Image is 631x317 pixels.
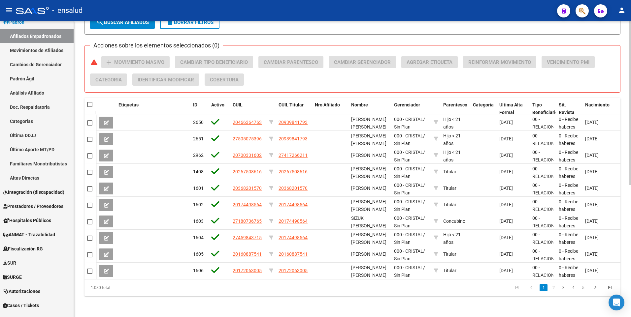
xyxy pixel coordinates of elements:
span: 20267508616 [233,169,262,174]
span: Borrar Filtros [166,19,214,25]
span: Hospitales Públicos [3,217,51,224]
span: 000 - CRISTAL [394,183,423,188]
li: page 4 [568,282,578,293]
span: Ultima Alta Formal [499,102,523,115]
span: 00 - RELACION DE DEPENDENCIA [532,199,563,227]
span: Parentesco [443,102,467,107]
span: [DATE] [585,235,599,240]
span: 00 - RELACION DE DEPENDENCIA [532,133,563,161]
datatable-header-cell: Nombre [349,98,391,120]
button: Cobertura [205,73,244,86]
div: [DATE] [499,267,527,274]
span: 20172063005 [279,268,308,273]
datatable-header-cell: CUIL Titular [276,98,312,120]
span: [PERSON_NAME] [351,186,386,191]
button: Vencimiento PMI [542,56,595,68]
button: Cambiar Parentesco [258,56,323,68]
span: 27505075396 [233,136,262,141]
span: Concubino [443,218,465,224]
span: 20160887541 [279,251,308,257]
span: 000 - CRISTAL [394,216,423,221]
span: 000 - CRISTAL [394,232,423,237]
datatable-header-cell: Nro Afiliado [312,98,349,120]
span: ID [193,102,197,107]
span: CUIL Titular [279,102,304,107]
div: [DATE] [499,217,527,225]
a: go to last page [604,284,616,291]
a: go to first page [511,284,523,291]
div: [DATE] [499,152,527,159]
span: 20368201570 [279,186,308,191]
button: Categoria [90,73,127,86]
span: 00 - RELACION DE DEPENDENCIA [532,150,563,177]
span: 20174498564 [233,202,262,207]
span: 00 - RELACION DE DEPENDENCIA [532,183,563,210]
button: Cambiar Gerenciador [329,56,396,68]
span: 1606 [193,268,204,273]
span: [DATE] [585,251,599,257]
span: ANMAT - Trazabilidad [3,231,55,238]
datatable-header-cell: Nacimiento [582,98,619,120]
span: [DATE] [585,120,599,125]
span: 0 - Recibe haberes regularmente [559,166,586,187]
span: [DATE] [585,136,599,141]
li: page 2 [548,282,558,293]
span: 0 - Recibe haberes regularmente [559,232,586,252]
button: Reinformar Movimiento [463,56,536,68]
span: 20174498564 [279,235,308,240]
datatable-header-cell: Etiquetas [116,98,190,120]
span: 2651 [193,136,204,141]
span: Cambiar Parentesco [264,59,318,65]
span: Hijo < 21 años [443,117,461,130]
datatable-header-cell: Activo [209,98,230,120]
span: 1602 [193,202,204,207]
div: [DATE] [499,185,527,192]
mat-icon: person [618,6,626,14]
span: 00 - RELACION DE DEPENDENCIA [532,117,563,144]
span: [DATE] [585,153,599,158]
span: 00 - RELACION DE DEPENDENCIA [532,216,563,243]
span: 1603 [193,218,204,224]
span: [PERSON_NAME] [PERSON_NAME] [351,232,386,245]
span: 20939841793 [279,120,308,125]
span: [PERSON_NAME] [PERSON_NAME] [351,166,386,179]
span: 20700331602 [233,153,262,158]
div: [DATE] [499,168,527,176]
span: Gerenciador [394,102,420,107]
span: [PERSON_NAME] [PERSON_NAME] [PERSON_NAME] [351,117,386,137]
datatable-header-cell: CUIL [230,98,266,120]
span: 1604 [193,235,204,240]
span: [PERSON_NAME] [PERSON_NAME] [351,265,386,278]
button: Movimiento Masivo [101,56,170,68]
span: 00 - RELACION DE DEPENDENCIA [532,232,563,260]
span: 0 - Recibe haberes regularmente [559,265,586,285]
span: 27459843715 [233,235,262,240]
li: page 3 [558,282,568,293]
span: 2650 [193,120,204,125]
span: Fiscalización RG [3,245,43,252]
span: Movimiento Masivo [114,59,164,65]
span: 000 - CRISTAL [394,199,423,204]
a: 3 [559,284,567,291]
span: Vencimiento PMI [547,59,589,65]
span: 0 - Recibe haberes regularmente [559,117,586,137]
mat-icon: delete [166,18,174,26]
span: CUIL [233,102,243,107]
span: SURGE [3,274,22,281]
span: 0 - Recibe haberes regularmente [559,183,586,203]
span: Hijo < 21 años [443,150,461,162]
button: Cambiar Tipo Beneficiario [175,56,253,68]
a: go to next page [589,284,602,291]
span: 20368201570 [233,186,262,191]
datatable-header-cell: Sit. Revista [556,98,582,120]
mat-icon: add [105,58,113,66]
span: Integración (discapacidad) [3,188,64,196]
span: [PERSON_NAME] [PERSON_NAME] [351,199,386,212]
span: Cambiar Tipo Beneficiario [180,59,248,65]
span: 000 - CRISTAL [394,166,423,171]
span: Hijo < 21 años [443,133,461,146]
span: Cobertura [210,77,239,83]
span: [PERSON_NAME] [351,153,386,158]
span: Casos / Tickets [3,302,39,309]
span: 1605 [193,251,204,257]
